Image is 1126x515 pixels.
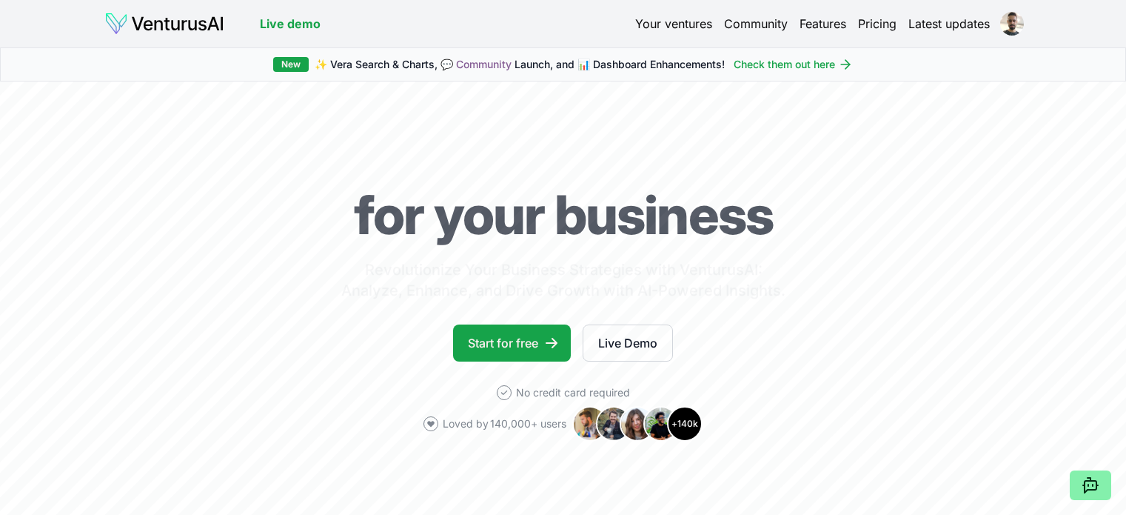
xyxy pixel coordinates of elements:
[858,15,897,33] a: Pricing
[724,15,788,33] a: Community
[273,57,309,72] div: New
[734,57,853,72] a: Check them out here
[1000,12,1024,36] img: ACg8ocLqMEr48Kf5uFfeNole3ODvZJAcU56174b8vh0QCfQZPLen29c4=s96-c
[583,325,673,362] a: Live Demo
[260,15,321,33] a: Live demo
[104,12,224,36] img: logo
[643,406,679,442] img: Avatar 4
[635,15,712,33] a: Your ventures
[453,325,571,362] a: Start for free
[572,406,608,442] img: Avatar 1
[620,406,655,442] img: Avatar 3
[456,58,512,70] a: Community
[800,15,846,33] a: Features
[315,57,725,72] span: ✨ Vera Search & Charts, 💬 Launch, and 📊 Dashboard Enhancements!
[908,15,990,33] a: Latest updates
[596,406,631,442] img: Avatar 2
